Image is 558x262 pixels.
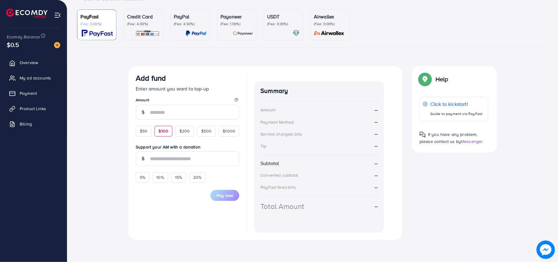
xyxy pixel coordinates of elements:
div: Payment Method [260,119,294,125]
span: If you have any problem, please contact us by [419,131,478,144]
span: 20% [193,174,201,180]
p: Guide to payment via PayFast [430,110,482,118]
p: Help [435,75,448,83]
p: (Fee: 3.60%) [80,21,113,26]
img: logo [6,9,48,18]
h3: Add fund [136,74,166,83]
img: card [293,30,300,37]
h4: Summary [260,87,378,95]
strong: -- [375,184,378,191]
a: Payment [5,87,62,99]
strong: -- [375,203,378,210]
span: Billing [20,121,32,127]
small: (3.60%) [284,185,296,190]
strong: -- [375,142,378,149]
span: $100 [158,128,168,134]
span: $50 [140,128,147,134]
button: Pay now [210,190,239,201]
p: PayFast [80,13,113,20]
img: card [135,30,160,37]
p: (Fee: 4.50%) [174,21,206,26]
span: My ad accounts [20,75,51,81]
a: Product Links [5,102,62,115]
img: image [537,241,555,259]
span: 10% [156,174,164,180]
span: Pay now [217,192,233,198]
div: Tip [260,143,266,149]
div: Service charge [260,131,304,137]
small: (6.00%) [290,132,302,137]
p: Enter amount you want to top-up [136,85,239,92]
strong: -- [375,160,378,167]
span: $200 [179,128,190,134]
span: $1000 [223,128,235,134]
span: Overview [20,60,38,66]
span: 5% [140,174,145,180]
img: card [312,30,346,37]
p: Click to kickstart! [430,100,482,108]
img: card [82,30,113,37]
p: Airwallex [314,13,346,20]
div: PayFast fee [260,184,298,190]
strong: -- [375,130,378,137]
p: USDT [267,13,300,20]
span: $500 [201,128,212,134]
img: image [54,42,60,48]
p: (Fee: 1.00%) [220,21,253,26]
strong: -- [375,172,378,179]
p: Payoneer [220,13,253,20]
div: Subtotal [260,160,279,167]
p: PayPal [174,13,206,20]
span: Payment [20,90,37,96]
span: Product Links [20,106,46,112]
span: 15% [175,174,182,180]
p: (Fee: 0.00%) [314,21,346,26]
p: (Fee: 4.00%) [127,21,160,26]
strong: -- [375,118,378,125]
span: $0.5 [7,40,19,49]
img: menu [54,12,61,19]
div: Total Amount [260,201,304,212]
img: Popup guide [419,74,431,85]
img: card [233,30,253,37]
p: Credit Card [127,13,160,20]
label: Support your AM with a donation [136,144,239,150]
legend: Amount [136,97,239,105]
a: Billing [5,118,62,130]
span: Messenger [461,138,483,144]
a: My ad accounts [5,72,62,84]
img: card [185,30,206,37]
div: Amount [260,107,275,113]
img: Popup guide [419,132,426,138]
a: Overview [5,56,62,69]
span: Ecomdy Balance [7,34,40,40]
strong: -- [375,106,378,114]
div: Converted subtotal [260,172,298,178]
p: (Fee: 0.00%) [267,21,300,26]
